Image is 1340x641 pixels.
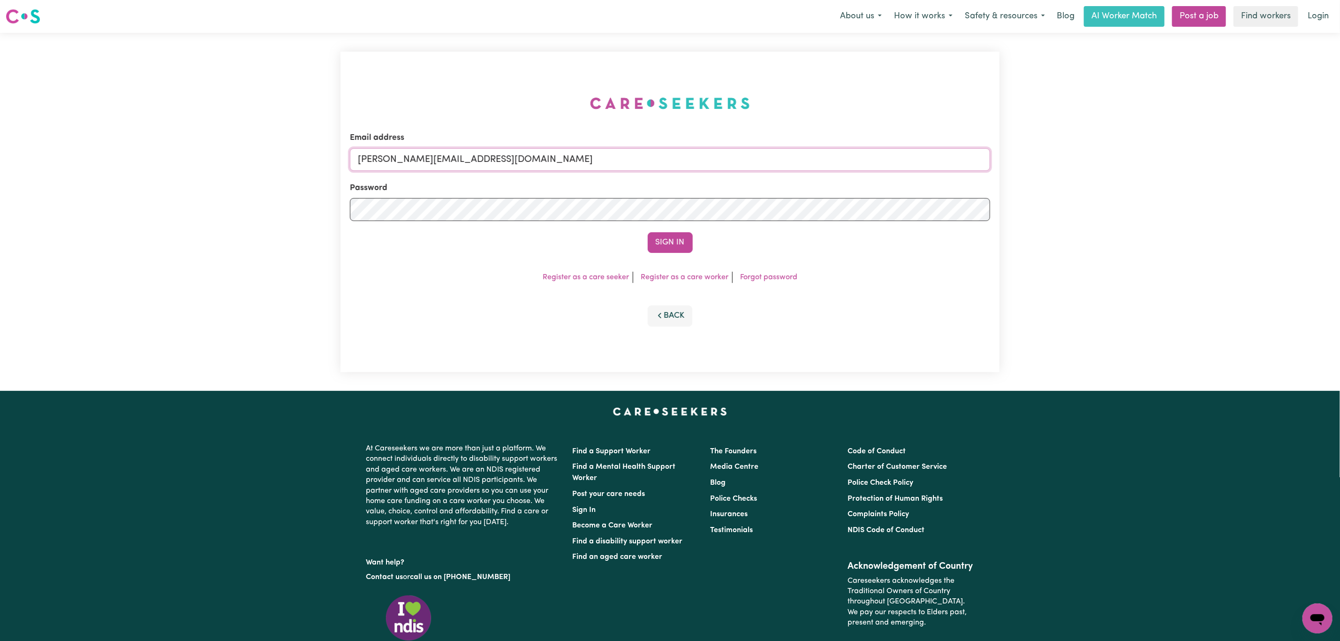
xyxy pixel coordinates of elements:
[573,463,676,482] a: Find a Mental Health Support Worker
[848,495,943,503] a: Protection of Human Rights
[366,440,561,531] p: At Careseekers we are more than just a platform. We connect individuals directly to disability su...
[543,274,629,281] a: Register as a care seeker
[710,479,726,487] a: Blog
[648,305,693,326] button: Back
[410,573,511,581] a: call us on [PHONE_NUMBER]
[6,8,40,25] img: Careseekers logo
[1172,6,1226,27] a: Post a job
[573,538,683,545] a: Find a disability support worker
[848,572,974,632] p: Careseekers acknowledges the Traditional Owners of Country throughout [GEOGRAPHIC_DATA]. We pay o...
[848,561,974,572] h2: Acknowledgement of Country
[350,182,387,194] label: Password
[834,7,888,26] button: About us
[848,527,924,534] a: NDIS Code of Conduct
[366,573,403,581] a: Contact us
[1084,6,1165,27] a: AI Worker Match
[848,463,947,471] a: Charter of Customer Service
[641,274,728,281] a: Register as a care worker
[710,527,753,534] a: Testimonials
[710,463,758,471] a: Media Centre
[573,506,596,514] a: Sign In
[366,568,561,586] p: or
[350,148,990,171] input: Email address
[6,6,40,27] a: Careseekers logo
[888,7,959,26] button: How it works
[573,490,645,498] a: Post your care needs
[648,232,693,253] button: Sign In
[848,448,906,455] a: Code of Conduct
[1051,6,1080,27] a: Blog
[350,132,404,144] label: Email address
[573,522,653,529] a: Become a Care Worker
[710,448,757,455] a: The Founders
[848,511,909,518] a: Complaints Policy
[1234,6,1298,27] a: Find workers
[959,7,1051,26] button: Safety & resources
[366,554,561,568] p: Want help?
[740,274,797,281] a: Forgot password
[1302,6,1334,27] a: Login
[848,479,913,487] a: Police Check Policy
[710,511,748,518] a: Insurances
[710,495,757,503] a: Police Checks
[613,408,727,415] a: Careseekers home page
[573,553,663,561] a: Find an aged care worker
[573,448,651,455] a: Find a Support Worker
[1302,603,1332,633] iframe: Button to launch messaging window, conversation in progress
